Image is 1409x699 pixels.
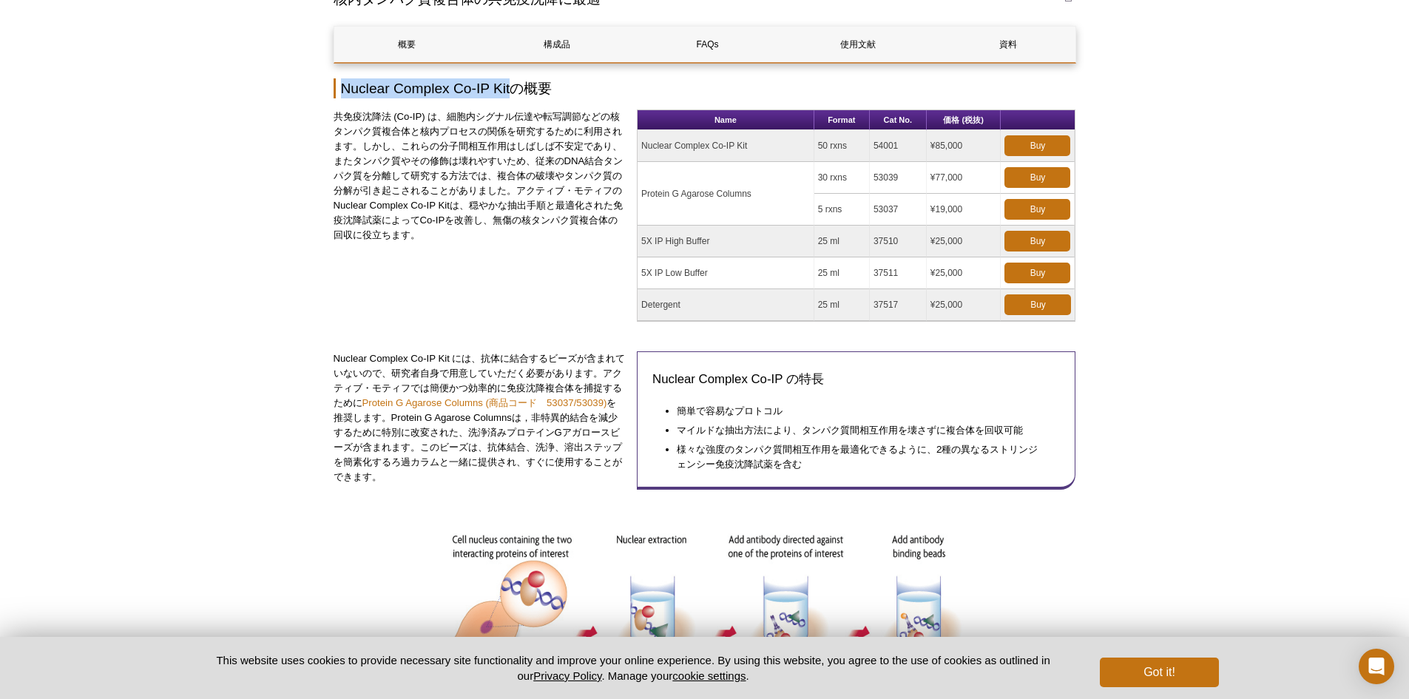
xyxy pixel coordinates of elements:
th: Name [638,110,814,130]
a: Buy [1004,294,1071,315]
td: ¥19,000 [927,194,1001,226]
a: Buy [1004,135,1070,156]
td: 25 ml [814,257,870,289]
td: 25 ml [814,289,870,321]
p: 共免疫沈降法 (Co-IP) は、細胞内シグナル伝達や転写調節などの核タンパク質複合体と核内プロセスの関係を研究するために利用されます。しかし、これらの分子間相互作用はしばしば不安定であり、また... [334,109,626,243]
a: Buy [1004,167,1070,188]
p: Nuclear Complex Co-IP Kit には、抗体に結合するビーズが含まれていないので、研究者自身で用意していただく必要があります。アクティブ・モティフでは簡便かつ効率的に免疫沈降複... [334,351,626,484]
p: This website uses cookies to provide necessary site functionality and improve your online experie... [191,652,1076,683]
li: 様々な強度のタンパク質間相互作用を最適化できるように、2種の異なるストリンジェンシー免疫沈降試薬を含む [677,438,1046,472]
a: Privacy Policy [533,669,601,682]
td: 30 rxns [814,162,870,194]
td: 25 ml [814,226,870,257]
td: 54001 [870,130,927,162]
td: Detergent [638,289,814,321]
td: ¥25,000 [927,289,1001,321]
td: ¥25,000 [927,257,1001,289]
a: 資料 [935,27,1081,62]
td: 50 rxns [814,130,870,162]
button: cookie settings [672,669,746,682]
td: ¥25,000 [927,226,1001,257]
td: 37511 [870,257,927,289]
a: 構成品 [484,27,630,62]
td: 37517 [870,289,927,321]
td: 53039 [870,162,927,194]
td: Protein G Agarose Columns [638,162,814,226]
button: Got it! [1100,658,1218,687]
td: 53037 [870,194,927,226]
h3: Nuclear Complex Co-IP の特長 [652,371,1060,388]
td: ¥77,000 [927,162,1001,194]
a: Protein G Agarose Columns (商品コード 53037/53039) [362,397,607,408]
div: Open Intercom Messenger [1359,649,1394,684]
td: Nuclear Complex Co-IP Kit [638,130,814,162]
td: 37510 [870,226,927,257]
h2: Nuclear Complex Co-IP Kitの概要 [334,78,1076,98]
td: 5X IP High Buffer [638,226,814,257]
a: 使用文献 [785,27,930,62]
td: ¥85,000 [927,130,1001,162]
a: Buy [1004,263,1070,283]
li: マイルドな抽出方法により、タンパク質間相互作用を壊さずに複合体を回収可能 [677,419,1046,438]
td: 5 rxns [814,194,870,226]
a: 概要 [334,27,480,62]
a: Buy [1004,231,1070,251]
td: 5X IP Low Buffer [638,257,814,289]
th: Format [814,110,870,130]
th: 価格 (税抜) [927,110,1001,130]
th: Cat No. [870,110,927,130]
a: Buy [1004,199,1070,220]
li: 簡単で容易なプロトコル [677,399,1046,419]
a: FAQs [635,27,780,62]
